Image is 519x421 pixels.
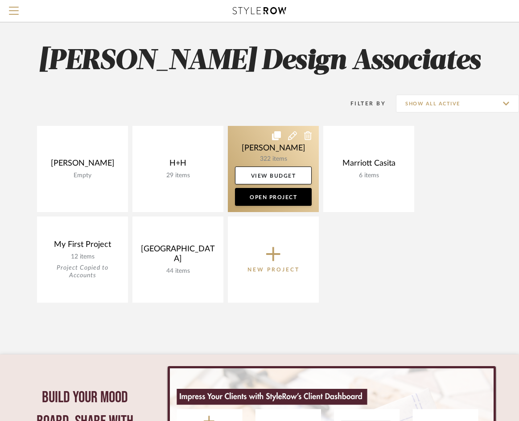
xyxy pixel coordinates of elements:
[330,158,407,172] div: Marriott Casita
[140,244,216,267] div: [GEOGRAPHIC_DATA]
[44,172,121,179] div: Empty
[140,158,216,172] div: H+H
[140,267,216,275] div: 44 items
[339,99,386,108] div: Filter By
[44,240,121,253] div: My First Project
[247,265,300,274] p: New Project
[140,172,216,179] div: 29 items
[235,167,312,184] a: View Budget
[330,172,407,179] div: 6 items
[44,158,121,172] div: [PERSON_NAME]
[228,217,319,303] button: New Project
[44,264,121,279] div: Project Copied to Accounts
[44,253,121,261] div: 12 items
[235,188,312,206] a: Open Project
